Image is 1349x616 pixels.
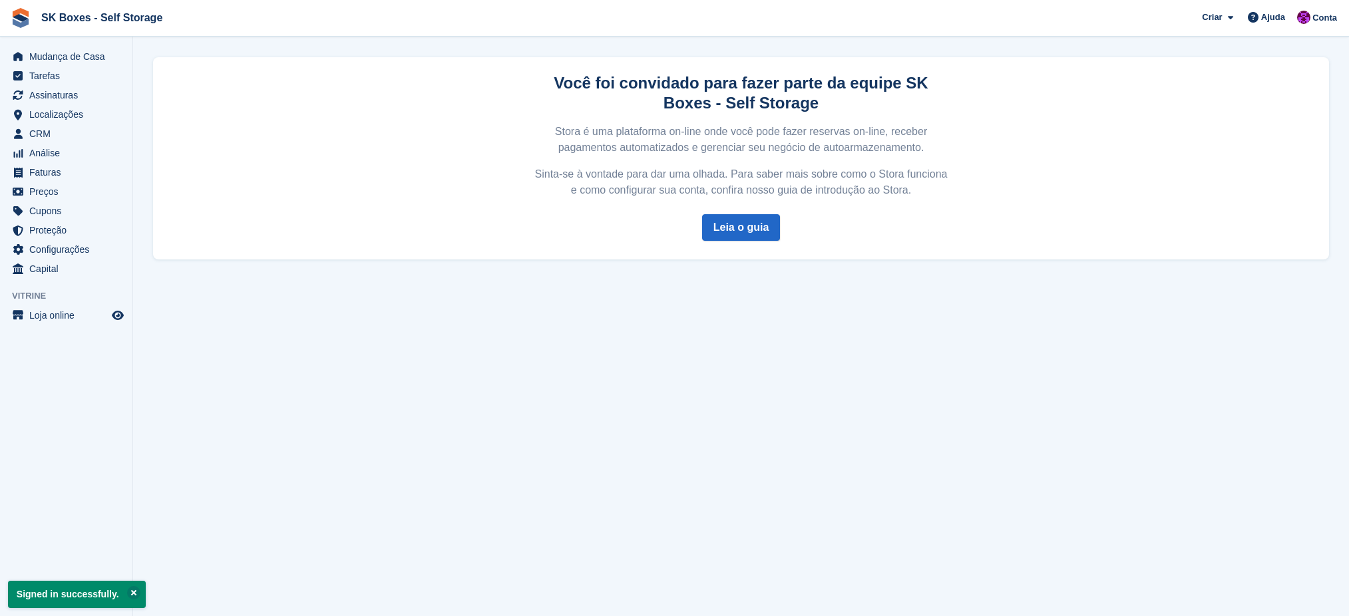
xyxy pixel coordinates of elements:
a: menu [7,86,126,104]
span: Localizações [29,105,109,124]
span: Mudança de Casa [29,47,109,66]
span: Vitrine [12,289,132,303]
img: stora-icon-8386f47178a22dfd0bd8f6a31ec36ba5ce8667c1dd55bd0f319d3a0aa187defe.svg [11,8,31,28]
a: menu [7,124,126,143]
span: Configurações [29,240,109,259]
img: Mateus Cassange [1297,11,1310,24]
a: Leia o guia [702,214,781,241]
span: Ajuda [1261,11,1285,24]
a: menu [7,182,126,201]
a: menu [7,163,126,182]
a: Loja de pré-visualização [110,307,126,323]
span: Preços [29,182,109,201]
span: Criar [1202,11,1222,24]
span: Assinaturas [29,86,109,104]
a: menu [7,105,126,124]
a: menu [7,221,126,239]
p: Sinta-se à vontade para dar uma olhada. Para saber mais sobre como o Stora funciona e como config... [531,166,952,198]
a: SK Boxes - Self Storage [36,7,168,29]
p: Signed in successfully. [8,581,146,608]
a: menu [7,144,126,162]
strong: Você foi convidado para fazer parte da equipe SK Boxes - Self Storage [554,74,928,112]
span: Conta [1312,11,1337,25]
a: menu [7,259,126,278]
span: Faturas [29,163,109,182]
span: Tarefas [29,67,109,85]
a: menu [7,67,126,85]
a: menu [7,202,126,220]
span: CRM [29,124,109,143]
a: menu [7,306,126,325]
p: Stora é uma plataforma on-line onde você pode fazer reservas on-line, receber pagamentos automati... [531,124,952,156]
span: Análise [29,144,109,162]
span: Cupons [29,202,109,220]
span: Proteção [29,221,109,239]
span: Loja online [29,306,109,325]
span: Capital [29,259,109,278]
a: menu [7,240,126,259]
a: menu [7,47,126,66]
